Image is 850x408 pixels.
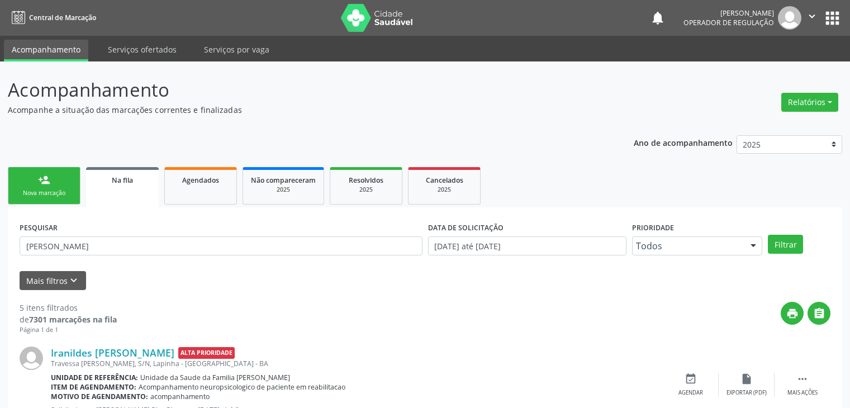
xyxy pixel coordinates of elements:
[29,314,117,325] strong: 7301 marcações na fila
[338,186,394,194] div: 2025
[51,373,138,382] b: Unidade de referência:
[740,373,753,385] i: insert_drive_file
[178,347,235,359] span: Alta Prioridade
[251,175,316,185] span: Não compareceram
[683,18,774,27] span: Operador de regulação
[786,307,799,320] i: print
[140,373,290,382] span: Unidade da Saude da Familia [PERSON_NAME]
[632,219,674,236] label: Prioridade
[801,6,823,30] button: 
[196,40,277,59] a: Serviços por vaga
[416,186,472,194] div: 2025
[20,347,43,370] img: img
[4,40,88,61] a: Acompanhamento
[778,6,801,30] img: img
[8,76,592,104] p: Acompanhamento
[16,189,72,197] div: Nova marcação
[787,389,818,397] div: Mais ações
[20,236,422,255] input: Nome, CNS
[51,392,148,401] b: Motivo de agendamento:
[139,382,345,392] span: Acompanhamento neuropsicologico de paciente em reabilitacao
[20,325,117,335] div: Página 1 de 1
[182,175,219,185] span: Agendados
[428,236,626,255] input: Selecione um intervalo
[808,302,830,325] button: 
[51,382,136,392] b: Item de agendamento:
[20,302,117,314] div: 5 itens filtrados
[150,392,210,401] span: acompanhamento
[38,174,50,186] div: person_add
[796,373,809,385] i: 
[20,271,86,291] button: Mais filtroskeyboard_arrow_down
[683,8,774,18] div: [PERSON_NAME]
[20,314,117,325] div: de
[726,389,767,397] div: Exportar (PDF)
[781,302,804,325] button: print
[636,240,740,252] span: Todos
[68,274,80,287] i: keyboard_arrow_down
[8,104,592,116] p: Acompanhe a situação das marcações correntes e finalizadas
[813,307,825,320] i: 
[51,347,174,359] a: Iranildes [PERSON_NAME]
[112,175,133,185] span: Na fila
[426,175,463,185] span: Cancelados
[428,219,504,236] label: DATA DE SOLICITAÇÃO
[51,359,663,368] div: Travessa [PERSON_NAME], S/N, Lapinha - [GEOGRAPHIC_DATA] - BA
[685,373,697,385] i: event_available
[768,235,803,254] button: Filtrar
[349,175,383,185] span: Resolvidos
[650,10,666,26] button: notifications
[100,40,184,59] a: Serviços ofertados
[29,13,96,22] span: Central de Marcação
[634,135,733,149] p: Ano de acompanhamento
[251,186,316,194] div: 2025
[806,10,818,22] i: 
[823,8,842,28] button: apps
[8,8,96,27] a: Central de Marcação
[20,219,58,236] label: PESQUISAR
[781,93,838,112] button: Relatórios
[678,389,703,397] div: Agendar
